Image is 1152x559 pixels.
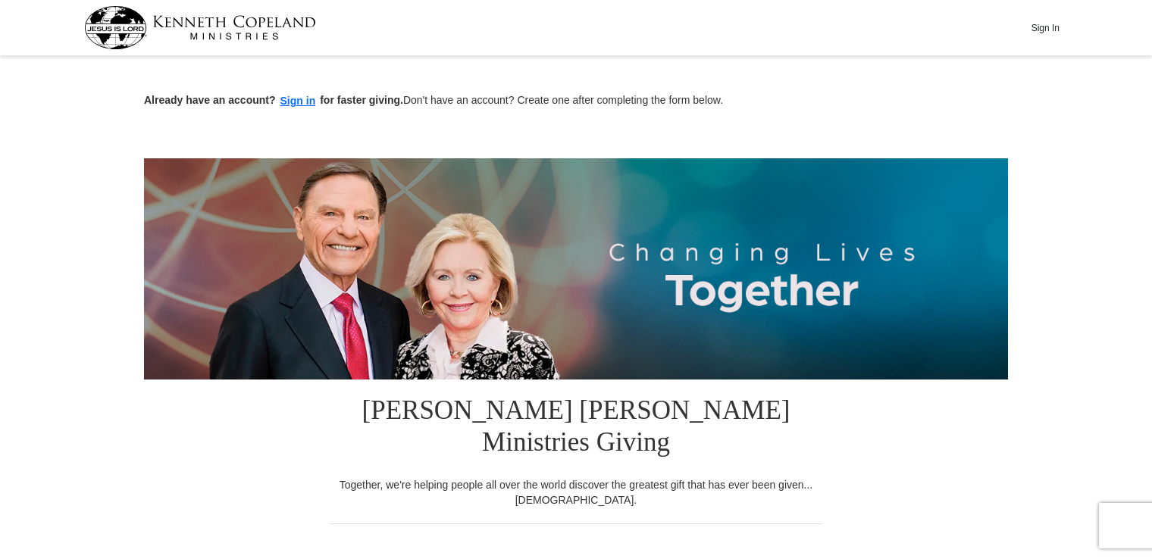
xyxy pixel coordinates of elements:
p: Don't have an account? Create one after completing the form below. [144,92,1008,110]
strong: Already have an account? for faster giving. [144,94,403,106]
img: kcm-header-logo.svg [84,6,316,49]
button: Sign In [1022,16,1068,39]
div: Together, we're helping people all over the world discover the greatest gift that has ever been g... [330,477,822,507]
button: Sign in [276,92,321,110]
h1: [PERSON_NAME] [PERSON_NAME] Ministries Giving [330,379,822,477]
